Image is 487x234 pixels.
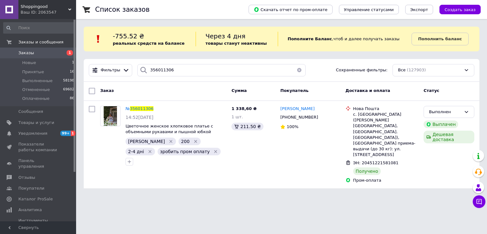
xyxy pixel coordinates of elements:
a: Фото товару [100,106,120,126]
h1: Список заказов [95,6,150,13]
div: Ваш ID: 2063547 [21,10,76,15]
span: 1 [72,60,74,66]
span: Через 4 дня [205,32,245,40]
span: Все [398,67,406,73]
span: 99+ [60,131,71,136]
button: Экспорт [405,5,433,14]
div: Нова Пошта [353,106,419,112]
span: 100% [287,124,298,129]
b: товары станут неактивны [205,41,267,46]
div: Пром-оплата [353,178,419,183]
b: реальных средств на балансе [113,41,185,46]
span: Заказ [100,88,114,93]
div: Выплачен [424,120,458,128]
span: 2-4 дні [128,149,144,154]
span: 1 [67,50,73,55]
a: Создать заказ [433,7,481,12]
span: Оплаченные [22,96,49,101]
span: Сохраненные фильтры: [336,67,387,73]
span: [PERSON_NAME] [280,106,315,111]
div: Выполнен [429,109,461,115]
span: Скачать отчет по пром-оплате [254,7,328,12]
span: 356011306 [130,106,153,111]
span: Доставка и оплата [346,88,390,93]
span: Shoppingood [21,4,68,10]
span: Сумма [231,88,247,93]
span: Новые [22,60,36,66]
input: Поиск по номеру заказа, ФИО покупателя, номеру телефона, Email, номеру накладной [137,64,306,76]
svg: Удалить метку [193,139,198,144]
div: 211.50 ₴ [231,123,263,130]
span: Отмененные [22,87,50,93]
span: 1 338,60 ₴ [231,106,256,111]
span: Покупатель [280,88,308,93]
span: Заказы [18,50,34,56]
span: (127903) [407,68,426,72]
span: [PHONE_NUMBER] [280,115,318,120]
span: Выполненные [22,78,53,84]
span: Принятые [22,69,44,75]
span: 86 [70,96,74,101]
span: [PERSON_NAME] [128,139,165,144]
button: Очистить [293,64,306,76]
div: , чтоб и далее получать заказы [278,32,411,46]
span: Покупатели [18,185,44,191]
span: Сообщения [18,109,43,114]
span: Товары и услуги [18,120,54,126]
button: Чат с покупателем [473,195,485,208]
svg: Удалить метку [213,149,218,154]
span: Отзывы [18,175,35,180]
span: Статус [424,88,439,93]
b: Пополните Баланс [288,36,332,41]
a: Цветочное женское хлопковое платье с объемными рукавами и пышной юбкой Sms9398 Цветочный [126,124,213,140]
a: №356011306 [126,106,153,111]
button: Создать заказ [439,5,481,14]
img: Фото товару [104,106,117,126]
button: Управление статусами [339,5,399,14]
div: Дешевая доставка [424,131,474,143]
span: Экспорт [410,7,428,12]
span: Показатели работы компании [18,141,59,153]
span: ЭН: 20451221581081 [353,160,399,165]
img: :exclamation: [94,34,103,44]
span: зробить пром оплату [160,149,210,154]
span: Инструменты вебмастера и SEO [18,218,59,229]
span: № [126,106,130,111]
span: Панель управления [18,158,59,169]
b: Пополнить баланс [418,36,462,41]
div: Получено [353,167,381,175]
span: 14:52[DATE] [126,115,153,120]
span: Фильтры [101,67,120,73]
span: -755.52 ₴ [113,32,144,40]
span: Управление статусами [344,7,394,12]
span: Создать заказ [445,7,476,12]
input: Поиск [3,22,75,34]
div: с. [GEOGRAPHIC_DATA] ([PERSON_NAME][GEOGRAPHIC_DATA], [GEOGRAPHIC_DATA]. [GEOGRAPHIC_DATA]), [GEO... [353,112,419,158]
svg: Удалить метку [168,139,173,144]
svg: Удалить метку [147,149,153,154]
span: 16 [70,69,74,75]
a: Пополнить баланс [412,33,469,45]
span: 58198 [63,78,74,84]
span: Каталог ProSale [18,196,53,202]
a: [PERSON_NAME] [280,106,315,112]
button: Скачать отчет по пром-оплате [249,5,333,14]
span: Аналитика [18,207,42,213]
span: 69602 [63,87,74,93]
span: Заказы и сообщения [18,39,63,45]
span: Уведомления [18,131,47,136]
span: 1 шт. [231,114,243,119]
span: 200 [181,139,190,144]
span: 1 [71,131,76,136]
